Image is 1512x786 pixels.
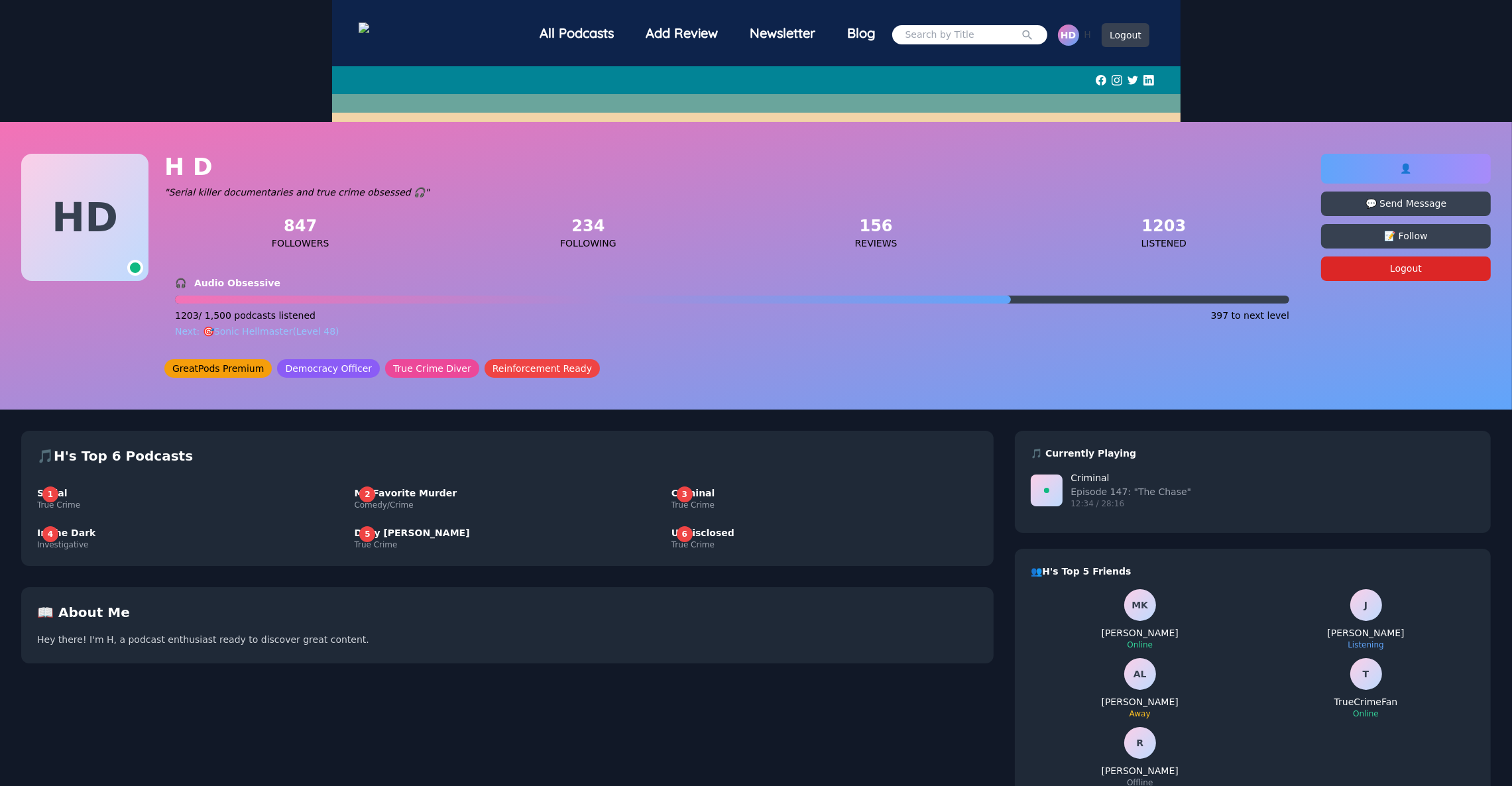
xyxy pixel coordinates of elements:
h1: H D [164,154,1300,180]
button: 📝 Follow [1321,224,1491,249]
a: HDH [1058,25,1092,46]
h3: Undisclosed [671,526,978,539]
span: T [1363,667,1369,681]
div: Followers [164,237,436,250]
span: 1203 / 1,500 podcasts listened [175,309,316,322]
h3: Dirty [PERSON_NAME] [354,526,660,539]
p: Hey there! I'm H, a podcast enthusiast ready to discover great content. [37,632,978,647]
div: 2 [359,486,375,502]
div: Following [452,237,724,250]
h4: [PERSON_NAME] [1031,764,1249,777]
h2: 🎵 H 's Top 6 Podcasts [37,447,978,465]
span: Democracy Officer [277,359,380,378]
span: GreatPods Premium [164,359,272,378]
span: True Crime Diver [385,359,479,378]
h3: 👥 H 's Top 5 Friends [1031,565,1475,579]
h3: Serial [37,486,343,500]
h4: [PERSON_NAME] [1031,695,1249,708]
div: Newsletter [734,16,832,50]
span: J [1364,598,1367,612]
p: "Serial killer documentaries and true crime obsessed 🎧" [164,186,1300,199]
p: Online [1031,640,1249,650]
span: H D [52,197,118,237]
span: MK [1132,598,1148,612]
p: 12:34 / 28:16 [1071,498,1191,509]
h4: TrueCrimeFan [1257,695,1475,708]
h3: Criminal [671,486,978,500]
div: 6 [677,526,693,542]
button: Logout [1102,23,1149,47]
span: R [1136,736,1143,750]
a: Newsletter [734,16,832,54]
div: 847 [164,215,436,237]
div: 156 [740,215,1012,237]
p: True Crime [354,539,660,550]
h4: Criminal [1071,471,1191,485]
p: Investigative [37,539,343,550]
span: H [1084,28,1092,42]
p: True Crime [671,500,978,510]
p: Online [1257,708,1475,719]
span: Reinforcement Ready [485,359,600,378]
img: GreatPods [359,23,417,36]
p: True Crime [37,500,343,510]
span: AL [1134,667,1147,681]
h4: [PERSON_NAME] [1031,626,1249,640]
div: Listened [1028,237,1300,250]
div: 3 [677,486,693,502]
a: All Podcasts [524,16,630,54]
div: 1 [42,486,58,502]
span: 397 to next level [1211,309,1289,322]
h3: In the Dark [37,526,343,539]
input: Search by Title [905,28,1021,42]
h3: My Favorite Murder [354,486,660,500]
a: Add Review [630,16,734,50]
button: Logout [1321,256,1491,281]
button: 💬 Send Message [1321,192,1491,216]
div: 5 [359,526,375,542]
h2: 📖 About Me [37,603,978,622]
div: Next: 🎯 Sonic Hellmaster (Level 48) [175,325,1289,338]
a: Blog [832,16,892,50]
p: Episode 147: "The Chase" [1071,485,1191,498]
span: 🎧 [175,276,186,290]
h3: 🎵 Currently Playing [1031,447,1475,461]
p: Listening [1257,640,1475,650]
p: True Crime [671,539,978,550]
p: Comedy/Crime [354,500,660,510]
div: 1203 [1028,215,1300,237]
div: Reviews [740,237,1012,250]
span: Audio Obsessive [194,276,280,290]
div: 4 [42,526,58,542]
h4: [PERSON_NAME] [1257,626,1475,640]
span: 👤 [1401,163,1412,174]
div: 234 [452,215,724,237]
p: Away [1031,708,1249,719]
span: H D [1061,28,1076,42]
div: All Podcasts [524,16,630,50]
